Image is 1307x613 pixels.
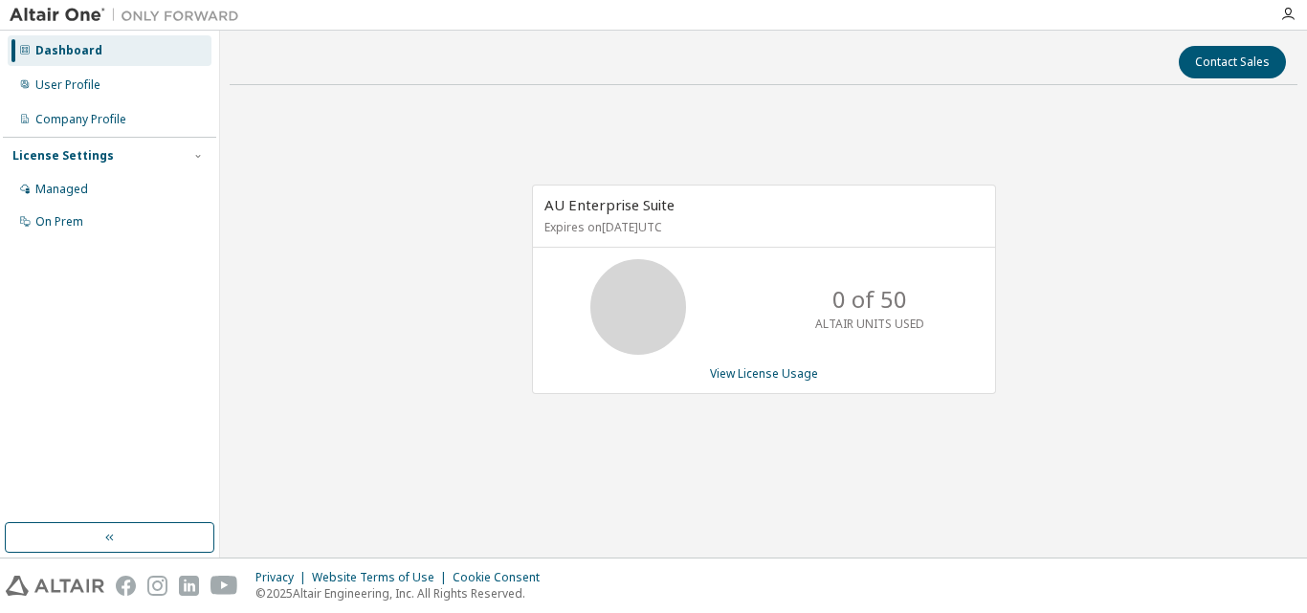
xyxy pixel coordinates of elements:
img: youtube.svg [210,576,238,596]
div: Managed [35,182,88,197]
a: View License Usage [710,365,818,382]
img: facebook.svg [116,576,136,596]
button: Contact Sales [1179,46,1286,78]
p: 0 of 50 [832,283,907,316]
p: ALTAIR UNITS USED [815,316,924,332]
div: On Prem [35,214,83,230]
div: Cookie Consent [453,570,551,585]
div: Dashboard [35,43,102,58]
div: Privacy [255,570,312,585]
div: Website Terms of Use [312,570,453,585]
p: © 2025 Altair Engineering, Inc. All Rights Reserved. [255,585,551,602]
span: AU Enterprise Suite [544,195,675,214]
img: instagram.svg [147,576,167,596]
p: Expires on [DATE] UTC [544,219,979,235]
img: Altair One [10,6,249,25]
img: linkedin.svg [179,576,199,596]
img: altair_logo.svg [6,576,104,596]
div: Company Profile [35,112,126,127]
div: License Settings [12,148,114,164]
div: User Profile [35,77,100,93]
